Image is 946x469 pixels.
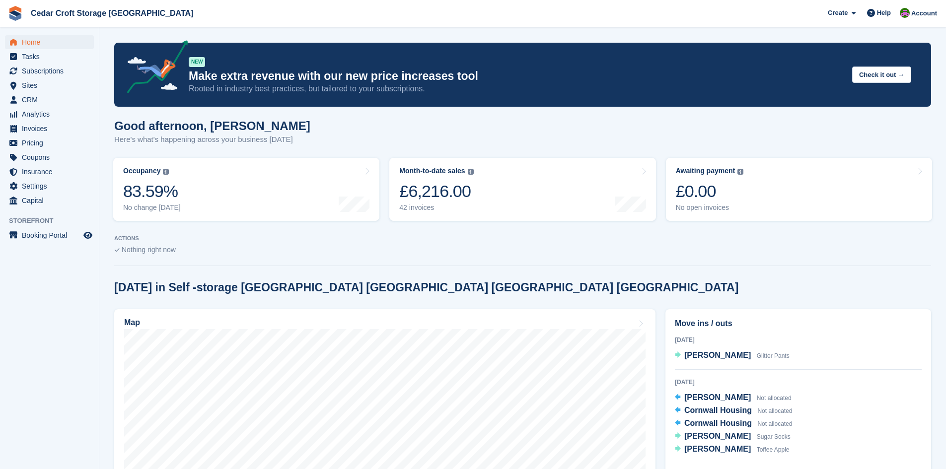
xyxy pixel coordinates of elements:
div: Occupancy [123,167,160,175]
span: Coupons [22,150,81,164]
span: Tasks [22,50,81,64]
img: Mark Orchard [900,8,910,18]
span: Not allocated [757,420,792,427]
span: Invoices [22,122,81,135]
a: [PERSON_NAME] Toffee Apple [675,443,790,456]
div: £0.00 [676,181,744,201]
p: Rooted in industry best practices, but tailored to your subscriptions. [189,83,844,94]
div: Month-to-date sales [399,167,465,175]
div: Awaiting payment [676,167,735,175]
span: Not allocated [757,395,792,402]
img: icon-info-grey-7440780725fd019a000dd9b08b2336e03edf1995a4989e88bcd33f0948082b44.svg [163,169,169,175]
span: Glitter Pants [757,352,790,359]
a: menu [5,136,94,150]
a: Cornwall Housing Not allocated [675,404,793,417]
span: Sites [22,78,81,92]
span: [PERSON_NAME] [684,432,751,440]
a: menu [5,93,94,107]
a: menu [5,64,94,78]
span: [PERSON_NAME] [684,445,751,453]
span: Nothing right now [122,246,176,254]
span: Not allocated [757,407,792,414]
p: Here's what's happening across your business [DATE] [114,134,310,145]
p: ACTIONS [114,235,931,242]
div: 83.59% [123,181,181,201]
a: [PERSON_NAME] Not allocated [675,392,792,404]
h2: Map [124,318,140,327]
span: Help [877,8,891,18]
img: stora-icon-8386f47178a22dfd0bd8f6a31ec36ba5ce8667c1dd55bd0f319d3a0aa187defe.svg [8,6,23,21]
a: menu [5,50,94,64]
a: menu [5,35,94,49]
span: Cornwall Housing [684,419,752,427]
a: Cornwall Housing Not allocated [675,417,793,430]
span: [PERSON_NAME] [684,393,751,402]
a: menu [5,122,94,135]
div: [DATE] [675,378,922,387]
a: [PERSON_NAME] Sugar Socks [675,430,791,443]
div: 42 invoices [399,203,473,212]
span: Capital [22,194,81,207]
span: Insurance [22,165,81,179]
a: menu [5,165,94,179]
span: Sugar Socks [757,433,791,440]
p: Make extra revenue with our new price increases tool [189,69,844,83]
div: [DATE] [675,335,922,344]
a: Occupancy 83.59% No change [DATE] [113,158,379,221]
div: No change [DATE] [123,203,181,212]
img: blank_slate_check_icon-ba018cac091ee9be17c0a81a6c232d5eb81de652e7a59be601be346b1b6ddf79.svg [114,248,120,252]
div: No open invoices [676,203,744,212]
img: icon-info-grey-7440780725fd019a000dd9b08b2336e03edf1995a4989e88bcd33f0948082b44.svg [468,169,474,175]
div: NEW [189,57,205,67]
a: menu [5,78,94,92]
span: Pricing [22,136,81,150]
a: Preview store [82,229,94,241]
a: menu [5,107,94,121]
div: £6,216.00 [399,181,473,201]
span: Cornwall Housing [684,406,752,414]
span: Analytics [22,107,81,121]
a: menu [5,194,94,207]
a: menu [5,179,94,193]
span: Booking Portal [22,228,81,242]
a: [PERSON_NAME] Glitter Pants [675,349,790,362]
img: icon-info-grey-7440780725fd019a000dd9b08b2336e03edf1995a4989e88bcd33f0948082b44.svg [737,169,743,175]
span: [PERSON_NAME] [684,351,751,359]
a: Cedar Croft Storage [GEOGRAPHIC_DATA] [27,5,197,21]
span: Home [22,35,81,49]
span: Storefront [9,216,99,226]
a: menu [5,228,94,242]
img: price-adjustments-announcement-icon-8257ccfd72463d97f412b2fc003d46551f7dbcb40ab6d574587a9cd5c0d94... [119,40,188,97]
span: Account [911,8,937,18]
span: Toffee Apple [757,446,790,453]
h2: [DATE] in Self -storage [GEOGRAPHIC_DATA] [GEOGRAPHIC_DATA] [GEOGRAPHIC_DATA] [GEOGRAPHIC_DATA] [114,281,738,294]
span: Create [828,8,848,18]
a: menu [5,150,94,164]
span: Subscriptions [22,64,81,78]
span: CRM [22,93,81,107]
span: Settings [22,179,81,193]
a: Awaiting payment £0.00 No open invoices [666,158,932,221]
h2: Move ins / outs [675,318,922,330]
h1: Good afternoon, [PERSON_NAME] [114,119,310,133]
button: Check it out → [852,67,911,83]
a: Month-to-date sales £6,216.00 42 invoices [389,158,655,221]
